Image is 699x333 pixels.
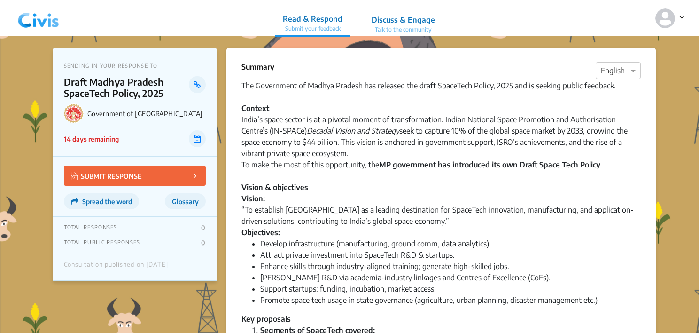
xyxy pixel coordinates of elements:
[283,24,342,33] p: Submit your feedback
[241,182,308,192] strong: Vision & objectives
[165,193,206,209] button: Glossary
[201,224,205,231] p: 0
[64,63,206,69] p: SENDING IN YOUR RESPONSE TO
[307,126,399,135] em: Decadal Vision and Strategy
[241,114,641,159] div: India’s space sector is at a pivotal moment of transformation. Indian National Space Promotion an...
[64,103,84,123] img: Government of Madhya Pradesh logo
[64,166,206,186] button: SUBMIT RESPONSE
[241,103,269,113] strong: Context
[260,283,641,294] li: Support startups: funding, incubation, market access.
[241,159,641,182] div: To make the most of this opportunity, the .
[201,239,205,246] p: 0
[71,170,142,181] p: SUBMIT RESPONSE
[241,193,641,227] div: “To establish [GEOGRAPHIC_DATA] as a leading destination for SpaceTech innovation, manufacturing,...
[260,294,641,306] li: Promote space tech usage in state governance (agriculture, urban planning, disaster management et...
[64,239,140,246] p: TOTAL PUBLIC RESPONSES
[372,14,435,25] p: Discuss & Engage
[372,25,435,34] p: Talk to the community
[87,110,206,118] p: Government of [GEOGRAPHIC_DATA]
[71,172,78,180] img: Vector.jpg
[172,198,199,206] span: Glossary
[241,194,265,203] strong: Vision:
[260,261,641,272] li: Enhance skills through industry-aligned training; generate high-skilled jobs.
[241,314,291,324] strong: Key proposals
[64,193,139,209] button: Spread the word
[14,4,63,32] img: navlogo.png
[241,80,641,103] div: The Government of Madhya Pradesh has released the draft SpaceTech Policy, 2025 and is seeking pub...
[64,261,168,273] div: Consultation published on [DATE]
[655,8,675,28] img: person-default.svg
[64,134,119,144] p: 14 days remaining
[64,76,189,99] p: Draft Madhya Pradesh SpaceTech Policy, 2025
[241,228,280,237] strong: Objectives:
[260,249,641,261] li: Attract private investment into SpaceTech R&D & startups.
[283,13,342,24] p: Read & Respond
[379,160,600,169] strong: MP government has introduced its own Draft Space Tech Policy
[260,272,641,283] li: [PERSON_NAME] R&D via academia-industry linkages and Centres of Excellence (CoEs).
[64,224,117,231] p: TOTAL RESPONSES
[241,61,274,72] p: Summary
[260,238,641,249] li: Develop infrastructure (manufacturing, ground comm, data analytics).
[82,198,132,206] span: Spread the word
